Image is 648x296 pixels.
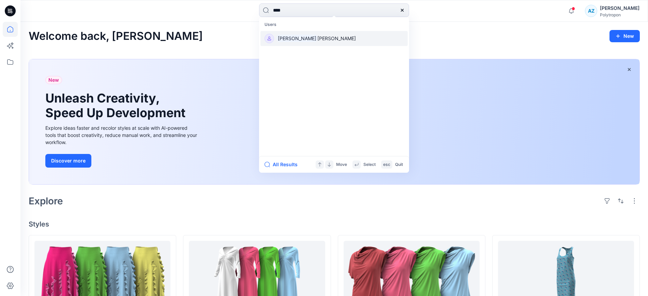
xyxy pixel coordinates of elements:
[363,161,376,168] p: Select
[29,196,63,206] h2: Explore
[29,30,203,43] h2: Welcome back, [PERSON_NAME]
[336,161,347,168] p: Move
[317,35,356,41] span: [PERSON_NAME]
[260,18,408,31] p: Users
[45,154,91,168] button: Discover more
[383,161,390,168] p: esc
[45,91,189,120] h1: Unleash Creativity, Speed Up Development
[600,4,639,12] div: [PERSON_NAME]
[600,12,639,17] div: Polytropon
[45,154,199,168] a: Discover more
[585,5,597,17] div: AZ
[260,31,408,46] a: [PERSON_NAME][PERSON_NAME]
[609,30,640,42] button: New
[48,76,59,84] span: New
[395,161,403,168] p: Quit
[267,36,271,41] svg: avatar
[29,220,640,228] h4: Styles
[277,34,317,42] mark: [PERSON_NAME]
[265,160,302,169] button: All Results
[45,124,199,146] div: Explore ideas faster and recolor styles at scale with AI-powered tools that boost creativity, red...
